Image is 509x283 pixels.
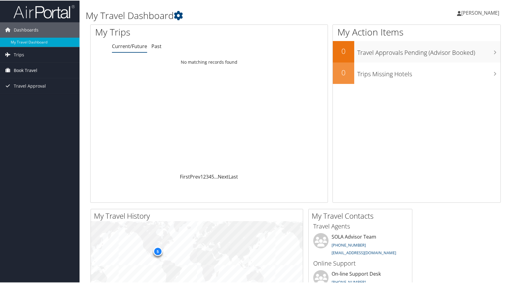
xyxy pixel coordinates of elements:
[313,258,407,267] h3: Online Support
[190,173,200,179] a: Prev
[91,56,328,67] td: No matching records found
[457,3,505,21] a: [PERSON_NAME]
[14,22,39,37] span: Dashboards
[153,246,162,255] div: 5
[112,42,147,49] a: Current/Future
[14,62,37,77] span: Book Travel
[333,25,500,38] h1: My Action Items
[333,62,500,83] a: 0Trips Missing Hotels
[180,173,190,179] a: First
[13,4,75,18] img: airportal-logo.png
[95,25,224,38] h1: My Trips
[312,210,412,221] h2: My Travel Contacts
[209,173,211,179] a: 4
[214,173,218,179] span: …
[200,173,203,179] a: 1
[333,40,500,62] a: 0Travel Approvals Pending (Advisor Booked)
[206,173,209,179] a: 3
[86,9,366,21] h1: My Travel Dashboard
[14,47,24,62] span: Trips
[14,78,46,93] span: Travel Approval
[211,173,214,179] a: 5
[218,173,228,179] a: Next
[332,242,366,247] a: [PHONE_NUMBER]
[228,173,238,179] a: Last
[333,67,354,77] h2: 0
[333,45,354,56] h2: 0
[357,66,500,78] h3: Trips Missing Hotels
[94,210,303,221] h2: My Travel History
[461,9,499,16] span: [PERSON_NAME]
[310,232,411,258] li: SOLA Advisor Team
[151,42,162,49] a: Past
[313,221,407,230] h3: Travel Agents
[203,173,206,179] a: 2
[332,249,396,255] a: [EMAIL_ADDRESS][DOMAIN_NAME]
[357,45,500,56] h3: Travel Approvals Pending (Advisor Booked)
